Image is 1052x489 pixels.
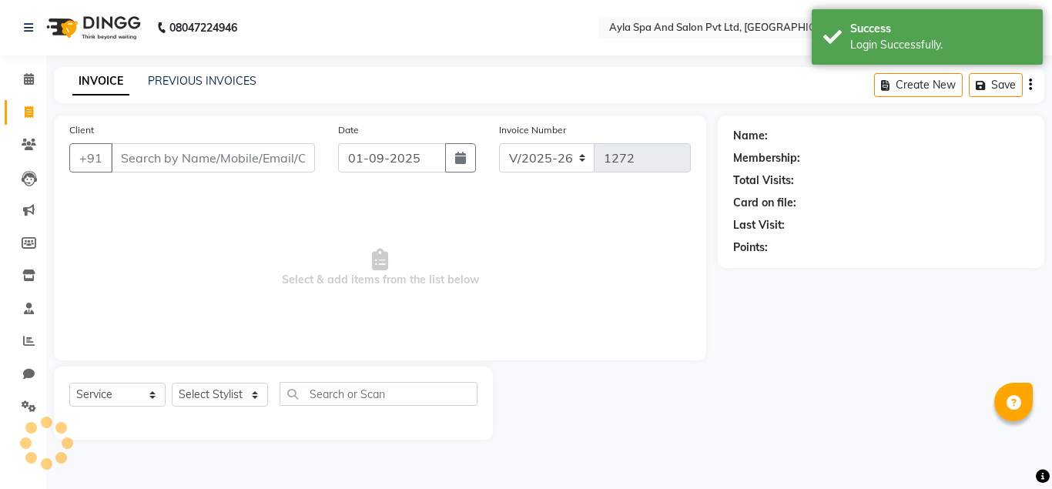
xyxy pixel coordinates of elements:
div: Login Successfully. [850,37,1031,53]
div: Name: [733,128,768,144]
div: Success [850,21,1031,37]
div: Card on file: [733,195,796,211]
a: PREVIOUS INVOICES [148,74,256,88]
label: Client [69,123,94,137]
label: Invoice Number [499,123,566,137]
label: Date [338,123,359,137]
a: INVOICE [72,68,129,95]
div: Last Visit: [733,217,785,233]
div: Total Visits: [733,172,794,189]
div: Points: [733,239,768,256]
input: Search by Name/Mobile/Email/Code [111,143,315,172]
img: logo [39,6,145,49]
div: Membership: [733,150,800,166]
input: Search or Scan [280,382,477,406]
button: Save [969,73,1023,97]
button: +91 [69,143,112,172]
button: Create New [874,73,963,97]
span: Select & add items from the list below [69,191,691,345]
b: 08047224946 [169,6,237,49]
